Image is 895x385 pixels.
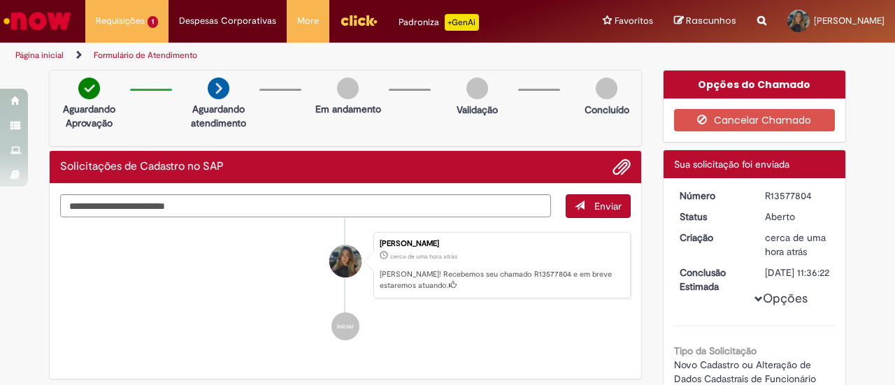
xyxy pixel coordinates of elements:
[765,210,830,224] div: Aberto
[765,231,830,259] div: 29/09/2025 15:36:18
[674,15,736,28] a: Rascunhos
[179,14,276,28] span: Despesas Corporativas
[613,158,631,176] button: Adicionar anexos
[390,252,457,261] span: cerca de uma hora atrás
[15,50,64,61] a: Página inicial
[380,269,623,291] p: [PERSON_NAME]! Recebemos seu chamado R13577804 e em breve estaremos atuando.
[674,109,836,131] button: Cancelar Chamado
[466,78,488,99] img: img-circle-grey.png
[566,194,631,218] button: Enviar
[594,200,622,212] span: Enviar
[669,231,755,245] dt: Criação
[765,231,826,258] span: cerca de uma hora atrás
[390,252,457,261] time: 29/09/2025 15:36:18
[340,10,378,31] img: click_logo_yellow_360x200.png
[669,266,755,293] dt: Conclusão Estimada
[55,102,123,130] p: Aguardando Aprovação
[674,344,757,357] b: Tipo da Solicitação
[315,102,381,116] p: Em andamento
[674,158,789,170] span: Sua solicitação foi enviada
[457,103,498,117] p: Validação
[337,78,359,99] img: img-circle-grey.png
[60,232,631,299] li: Driele Oliveira Chicarino
[329,245,361,277] div: Driele Oliveira Chicarino
[94,50,197,61] a: Formulário de Atendimento
[674,358,816,385] span: Novo Cadastro ou Alteração de Dados Cadastrais de Funcionário
[596,78,617,99] img: img-circle-grey.png
[445,14,479,31] p: +GenAi
[686,14,736,27] span: Rascunhos
[765,189,830,203] div: R13577804
[615,14,653,28] span: Favoritos
[148,16,158,28] span: 1
[664,71,846,99] div: Opções do Chamado
[208,78,229,99] img: arrow-next.png
[185,102,252,130] p: Aguardando atendimento
[60,161,224,173] h2: Solicitações de Cadastro no SAP Histórico de tíquete
[669,210,755,224] dt: Status
[585,103,629,117] p: Concluído
[380,240,623,248] div: [PERSON_NAME]
[765,266,830,279] div: [DATE] 11:36:22
[96,14,145,28] span: Requisições
[297,14,319,28] span: More
[399,14,479,31] div: Padroniza
[814,15,885,27] span: [PERSON_NAME]
[78,78,100,99] img: check-circle-green.png
[765,231,826,258] time: 29/09/2025 15:36:18
[60,218,631,355] ul: Histórico de tíquete
[669,189,755,203] dt: Número
[1,7,73,35] img: ServiceNow
[10,43,586,68] ul: Trilhas de página
[60,194,551,217] textarea: Digite sua mensagem aqui...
